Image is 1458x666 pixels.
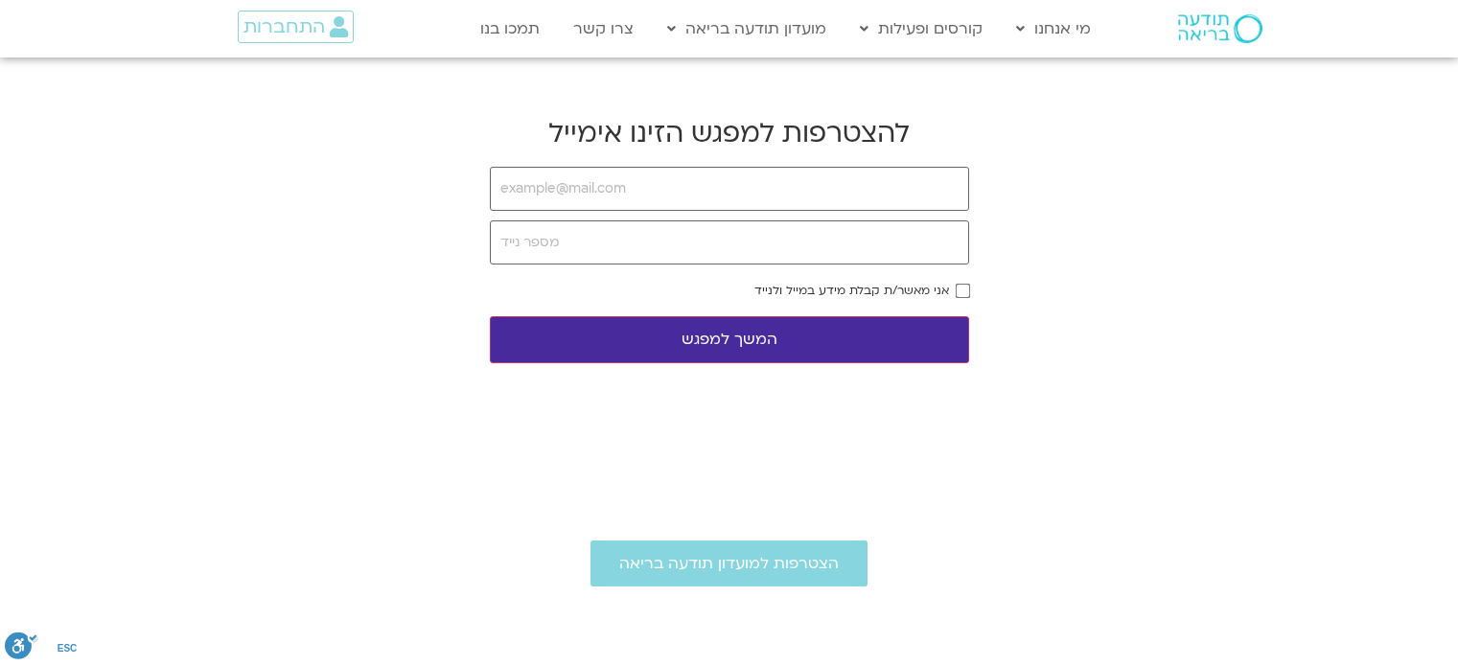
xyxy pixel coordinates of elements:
[564,11,643,47] a: צרו קשר
[619,555,839,572] span: הצטרפות למועדון תודעה בריאה
[590,540,868,586] a: הצטרפות למועדון תודעה בריאה
[490,167,969,211] input: example@mail.com
[490,316,969,363] button: המשך למפגש
[490,220,969,264] input: מספר נייד
[850,11,992,47] a: קורסים ופעילות
[1178,14,1262,43] img: תודעה בריאה
[658,11,836,47] a: מועדון תודעה בריאה
[243,16,325,37] span: התחברות
[471,11,549,47] a: תמכו בנו
[490,115,969,151] h2: להצטרפות למפגש הזינו אימייל
[238,11,354,43] a: התחברות
[754,284,949,297] label: אני מאשר/ת קבלת מידע במייל ולנייד
[1007,11,1100,47] a: מי אנחנו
